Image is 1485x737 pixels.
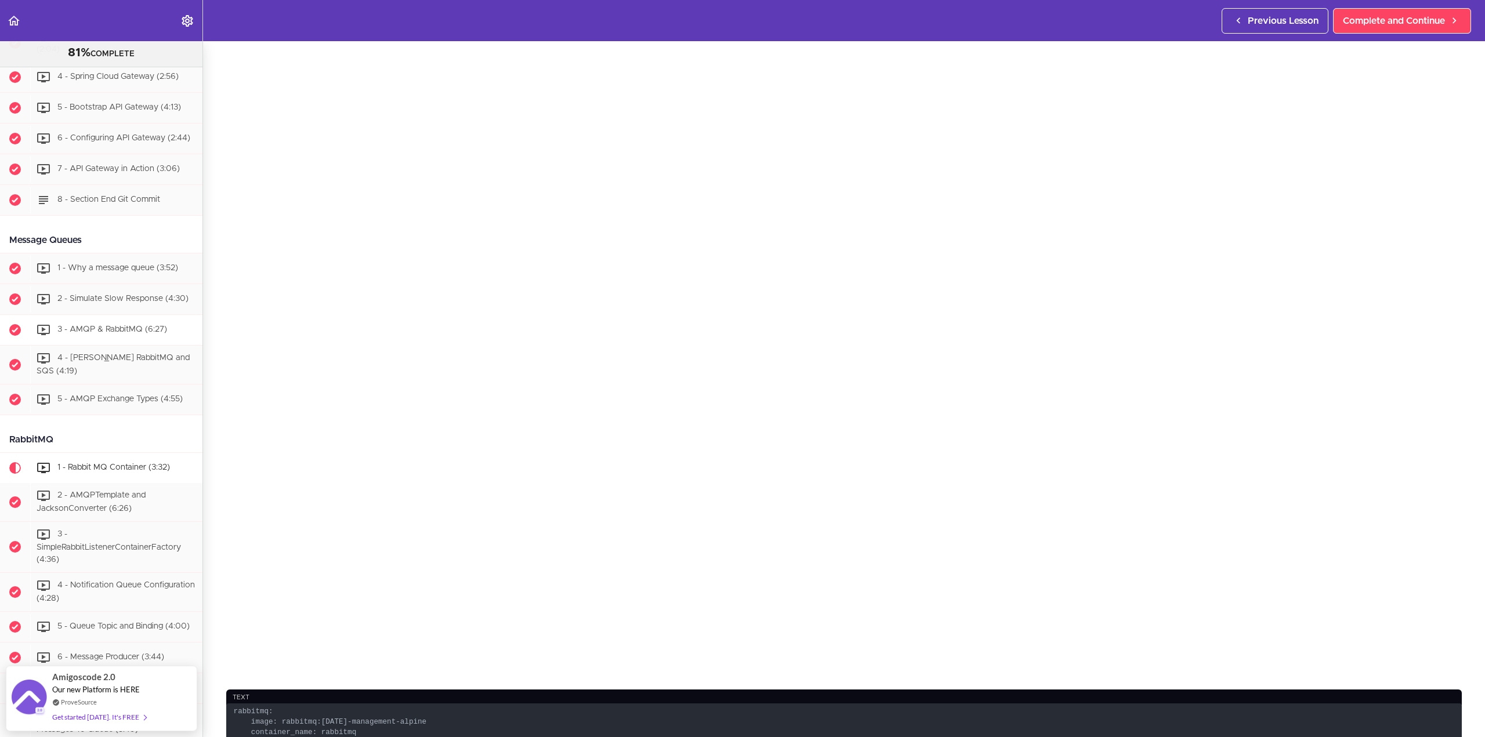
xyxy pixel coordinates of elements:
span: 8 - Section End Git Commit [57,196,160,204]
span: 4 - Notification Queue Configuration (4:28) [37,581,195,602]
div: COMPLETE [15,46,188,61]
a: Complete and Continue [1333,8,1471,34]
span: Our new Platform is HERE [52,685,140,694]
span: Complete and Continue [1343,14,1445,28]
span: 8 - Customer Microservice Publishing Messages To Queue (5:49) [37,712,197,734]
span: 6 - Message Producer (3:44) [57,653,164,661]
span: 3 - SimpleRabbitListenerContainerFactory (4:36) [37,530,181,564]
img: provesource social proof notification image [12,680,46,717]
svg: Back to course curriculum [7,14,21,28]
span: 5 - Queue Topic and Binding (4:00) [57,622,190,630]
span: 1 - Why a message queue (3:52) [57,264,178,273]
div: Get started [DATE]. It's FREE [52,710,146,724]
span: 4 - Spring Cloud Gateway (2:56) [57,73,179,81]
span: 1 - Rabbit MQ Container (3:32) [57,463,170,471]
div: text [226,689,1462,705]
a: ProveSource [61,697,97,707]
span: 3 - AMQP & RabbitMQ (6:27) [57,326,167,334]
span: 5 - Bootstrap API Gateway (4:13) [57,104,181,112]
span: 7 - API Gateway in Action (3:06) [57,165,180,173]
span: 5 - AMQP Exchange Types (4:55) [57,395,183,403]
a: Previous Lesson [1222,8,1328,34]
svg: Settings Menu [180,14,194,28]
span: 81% [68,47,90,59]
span: 4 - [PERSON_NAME] RabbitMQ and SQS (4:19) [37,354,190,376]
span: 2 - Simulate Slow Response (4:30) [57,295,189,303]
span: 2 - AMQPTemplate and JacksonConverter (6:26) [37,491,146,513]
span: 6 - Configuring API Gateway (2:44) [57,135,190,143]
span: Previous Lesson [1248,14,1319,28]
span: Amigoscode 2.0 [52,670,115,684]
